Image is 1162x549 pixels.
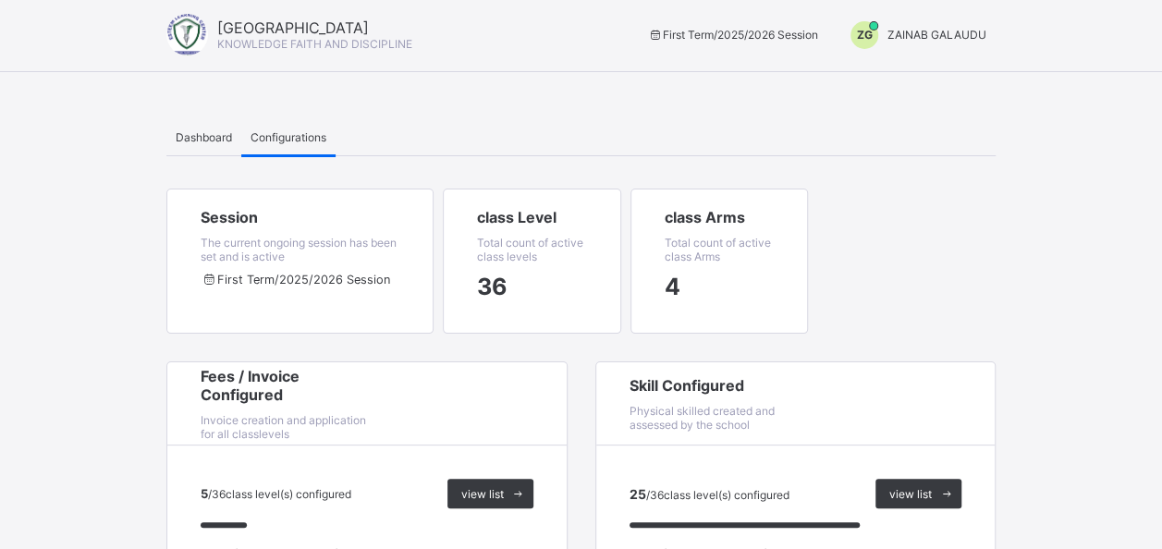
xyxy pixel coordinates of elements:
[201,208,399,226] span: Session
[665,236,771,263] span: Total count of active class Arms
[461,487,504,501] span: view list
[857,28,873,42] span: ZG
[217,37,412,51] span: KNOWLEDGE FAITH AND DISCIPLINE
[201,273,390,287] span: session/term information
[630,486,646,502] span: 25
[251,130,326,144] span: Configurations
[217,18,412,37] span: [GEOGRAPHIC_DATA]
[477,208,587,226] span: class Level
[477,273,508,300] span: session/term information
[646,488,789,502] span: / 36 class level(s) configured
[201,413,366,441] span: Invoice creation and application for all classlevels
[889,487,932,501] span: view list
[887,28,986,42] span: ZAINAB GALAUDU
[647,28,818,42] span: session/term information
[477,236,583,263] span: Total count of active class levels
[630,376,796,395] span: Skill Configured
[201,486,208,501] span: 5
[201,236,397,263] span: The current ongoing session has been set and is active
[201,367,367,404] span: Fees / Invoice Configured
[665,208,775,226] span: class Arms
[665,273,680,300] span: session/term information
[176,130,232,144] span: Dashboard
[630,404,775,432] span: Physical skilled created and assessed by the school
[208,487,351,501] span: / 36 class level(s) configured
